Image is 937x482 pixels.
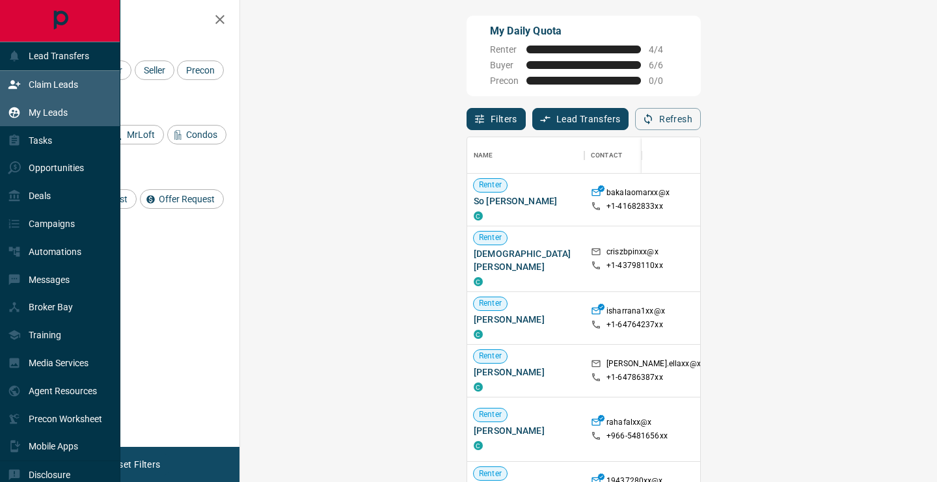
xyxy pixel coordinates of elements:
[474,441,483,450] div: condos.ca
[140,189,224,209] div: Offer Request
[606,201,663,212] p: +1- 41682833xx
[474,330,483,339] div: condos.ca
[474,247,578,273] span: [DEMOGRAPHIC_DATA][PERSON_NAME]
[474,211,483,221] div: condos.ca
[474,424,578,437] span: [PERSON_NAME]
[490,44,519,55] span: Renter
[591,137,622,174] div: Contact
[490,23,677,39] p: My Daily Quota
[606,260,663,271] p: +1- 43798110xx
[474,137,493,174] div: Name
[154,194,219,204] span: Offer Request
[135,60,174,80] div: Seller
[606,358,701,372] p: [PERSON_NAME].ellaxx@x
[167,125,226,144] div: Condos
[474,409,507,420] span: Renter
[474,277,483,286] div: condos.ca
[467,137,584,174] div: Name
[606,187,670,201] p: bakalaomarxx@x
[635,108,701,130] button: Refresh
[606,306,665,319] p: isharrana1xx@x
[108,125,164,144] div: MrLoft
[474,351,507,362] span: Renter
[99,453,169,475] button: Reset Filters
[649,44,677,55] span: 4 / 4
[467,108,526,130] button: Filters
[177,60,224,80] div: Precon
[606,431,668,442] p: +966- 5481656xx
[649,60,677,70] span: 6 / 6
[182,65,219,75] span: Precon
[474,366,578,379] span: [PERSON_NAME]
[474,232,507,243] span: Renter
[122,129,159,140] span: MrLoft
[490,60,519,70] span: Buyer
[474,298,507,309] span: Renter
[474,180,507,191] span: Renter
[532,108,629,130] button: Lead Transfers
[182,129,222,140] span: Condos
[606,417,651,431] p: rahafalxx@x
[42,13,226,29] h2: Filters
[490,75,519,86] span: Precon
[474,468,507,479] span: Renter
[584,137,688,174] div: Contact
[474,313,578,326] span: [PERSON_NAME]
[649,75,677,86] span: 0 / 0
[606,372,663,383] p: +1- 64786387xx
[606,247,659,260] p: criszbpinxx@x
[139,65,170,75] span: Seller
[606,319,663,330] p: +1- 64764237xx
[474,194,578,208] span: So [PERSON_NAME]
[474,382,483,392] div: condos.ca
